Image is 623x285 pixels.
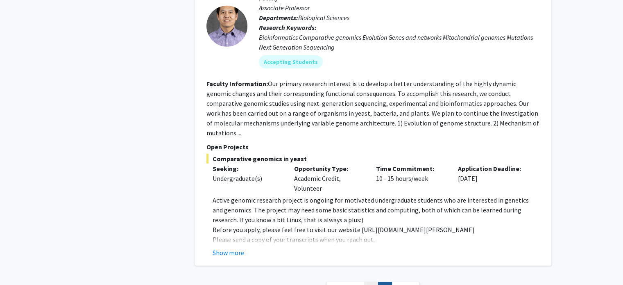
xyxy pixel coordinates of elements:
[259,23,317,32] b: Research Keywords:
[213,235,540,244] p: Please send a copy of your transcripts when you reach out.
[213,225,540,235] p: Before you apply, please feel free to visit our website [URL][DOMAIN_NAME][PERSON_NAME]
[259,3,540,13] p: Associate Professor
[376,164,446,173] p: Time Commitment:
[213,164,282,173] p: Seeking:
[206,154,540,164] span: Comparative genomics in yeast
[206,80,539,137] fg-read-more: Our primary research interest is to develop a better understanding of the highly dynamic genomic ...
[213,248,244,258] button: Show more
[206,80,268,88] b: Faculty Information:
[452,164,534,193] div: [DATE]
[213,195,540,225] p: Active genomic research project is ongoing for motivated undergraduate students who are intereste...
[370,164,452,193] div: 10 - 15 hours/week
[288,164,370,193] div: Academic Credit, Volunteer
[259,55,323,68] mat-chip: Accepting Students
[6,248,35,279] iframe: Chat
[259,32,540,52] div: Bioinformatics Comparative genomics Evolution Genes and networks Mitochondrial genomes Mutations ...
[294,164,364,173] p: Opportunity Type:
[206,142,540,152] p: Open Projects
[213,173,282,183] div: Undergraduate(s)
[458,164,528,173] p: Application Deadline:
[298,14,349,22] span: Biological Sciences
[259,14,298,22] b: Departments:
